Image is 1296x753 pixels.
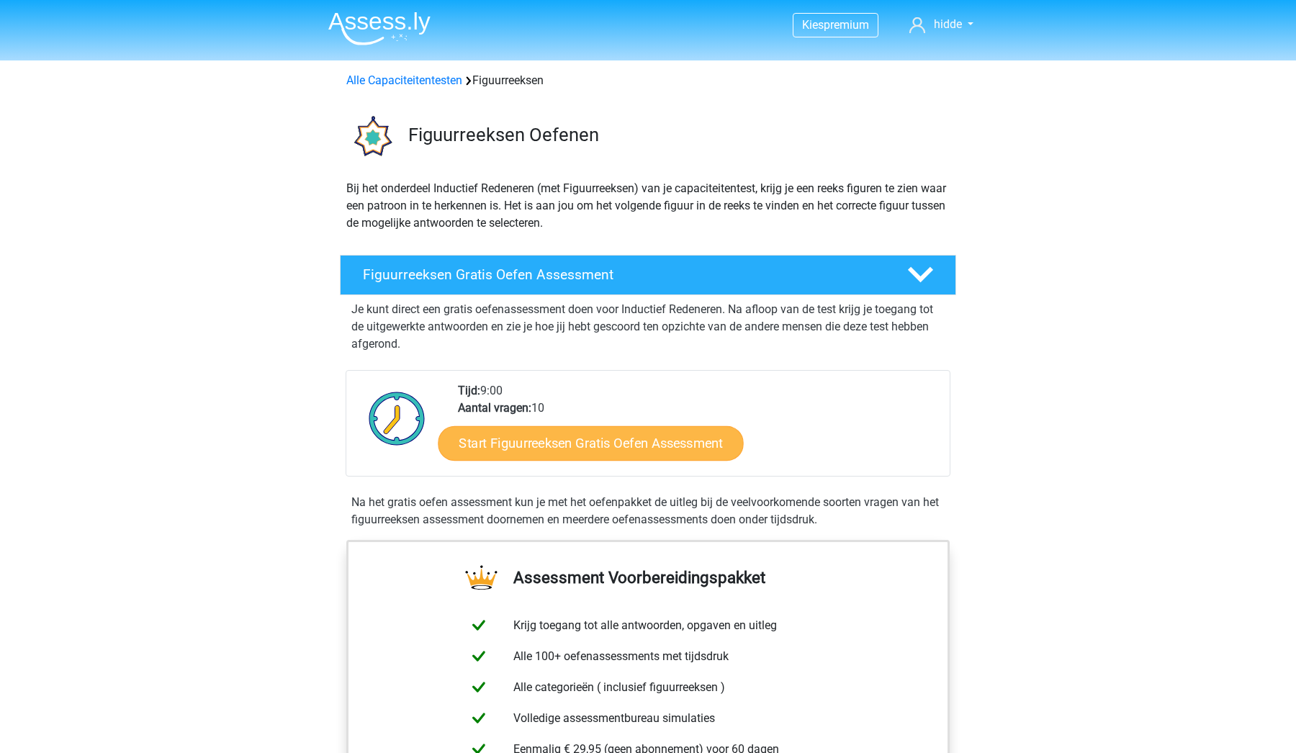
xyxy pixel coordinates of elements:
span: hidde [934,17,962,31]
h4: Figuurreeksen Gratis Oefen Assessment [363,266,884,283]
span: premium [824,18,869,32]
div: 9:00 10 [447,382,949,476]
img: figuurreeksen [341,107,402,168]
b: Aantal vragen: [458,401,531,415]
div: Figuurreeksen [341,72,955,89]
img: Assessly [328,12,431,45]
p: Je kunt direct een gratis oefenassessment doen voor Inductief Redeneren. Na afloop van de test kr... [351,301,945,353]
a: hidde [904,16,979,33]
div: Na het gratis oefen assessment kun je met het oefenpakket de uitleg bij de veelvoorkomende soorte... [346,494,950,528]
img: Klok [361,382,433,454]
b: Tijd: [458,384,480,397]
a: Alle Capaciteitentesten [346,73,462,87]
a: Figuurreeksen Gratis Oefen Assessment [334,255,962,295]
a: Kiespremium [793,15,878,35]
p: Bij het onderdeel Inductief Redeneren (met Figuurreeksen) van je capaciteitentest, krijg je een r... [346,180,950,232]
span: Kies [802,18,824,32]
h3: Figuurreeksen Oefenen [408,124,945,146]
a: Start Figuurreeksen Gratis Oefen Assessment [438,425,744,460]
